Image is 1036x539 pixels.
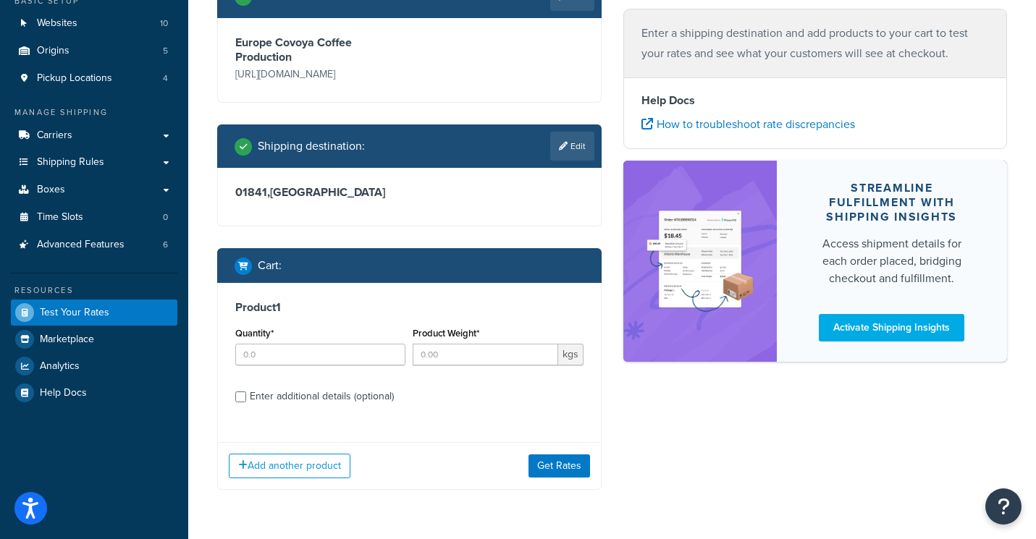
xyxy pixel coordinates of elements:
span: kgs [558,344,584,365]
span: Origins [37,45,70,57]
span: 10 [160,17,168,30]
li: Advanced Features [11,232,177,258]
h3: 01841 , [GEOGRAPHIC_DATA] [235,185,584,200]
span: Test Your Rates [40,307,109,319]
p: Enter a shipping destination and add products to your cart to test your rates and see what your c... [641,23,990,64]
span: 6 [163,239,168,251]
label: Quantity* [235,328,274,339]
span: Carriers [37,130,72,142]
a: Advanced Features6 [11,232,177,258]
span: Time Slots [37,211,83,224]
a: Test Your Rates [11,300,177,326]
span: 5 [163,45,168,57]
input: 0.0 [235,344,405,365]
li: Websites [11,10,177,37]
a: Origins5 [11,38,177,64]
h2: Cart : [258,259,282,272]
span: Advanced Features [37,239,125,251]
div: Manage Shipping [11,106,177,119]
button: Open Resource Center [985,488,1022,525]
span: Boxes [37,184,65,196]
span: Pickup Locations [37,72,112,85]
span: 4 [163,72,168,85]
span: Websites [37,17,77,30]
p: [URL][DOMAIN_NAME] [235,64,405,85]
div: Streamline Fulfillment with Shipping Insights [812,181,972,224]
span: Marketplace [40,334,94,346]
button: Add another product [229,454,350,478]
a: Websites10 [11,10,177,37]
a: Activate Shipping Insights [819,314,964,341]
h4: Help Docs [641,92,990,109]
div: Resources [11,284,177,297]
a: Time Slots0 [11,204,177,231]
label: Product Weight* [413,328,479,339]
span: Help Docs [40,387,87,399]
li: Origins [11,38,177,64]
div: Access shipment details for each order placed, bridging checkout and fulfillment. [812,235,972,287]
button: Get Rates [528,454,590,478]
a: How to troubleshoot rate discrepancies [641,116,855,132]
h2: Shipping destination : [258,140,365,153]
a: Pickup Locations4 [11,65,177,92]
h3: Product 1 [235,300,584,315]
span: Analytics [40,360,80,373]
li: Time Slots [11,204,177,231]
input: Enter additional details (optional) [235,391,246,402]
a: Carriers [11,122,177,149]
h3: Europe Covoya Coffee Production [235,35,405,64]
a: Marketplace [11,326,177,352]
a: Analytics [11,353,177,379]
span: 0 [163,211,168,224]
img: feature-image-si-e24932ea9b9fcd0ff835db86be1ff8d589347e8876e1638d903ea230a36726be.png [645,182,755,339]
a: Boxes [11,177,177,203]
a: Edit [550,132,594,161]
a: Shipping Rules [11,149,177,176]
a: Help Docs [11,380,177,406]
input: 0.00 [413,344,557,365]
span: Shipping Rules [37,156,104,169]
div: Enter additional details (optional) [250,386,394,407]
li: Pickup Locations [11,65,177,92]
